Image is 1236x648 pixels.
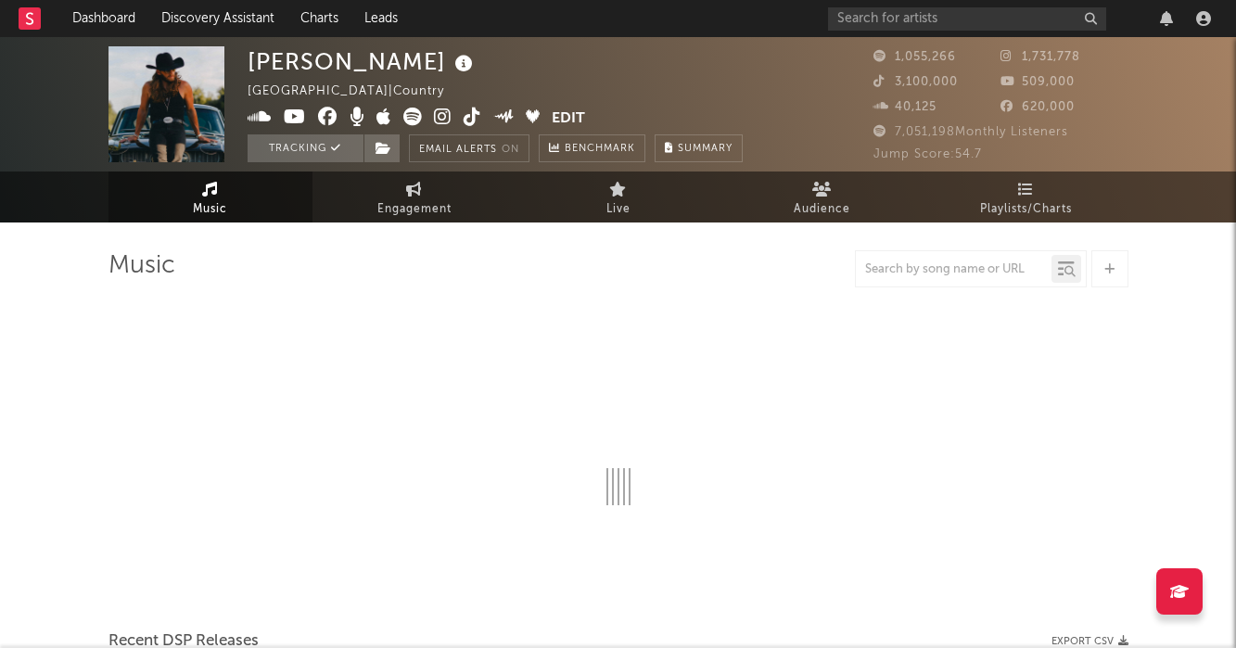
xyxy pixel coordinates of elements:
span: Playlists/Charts [980,198,1072,221]
input: Search for artists [828,7,1106,31]
a: Live [516,172,720,222]
button: Export CSV [1051,636,1128,647]
button: Tracking [248,134,363,162]
span: Engagement [377,198,452,221]
em: On [502,145,519,155]
a: Audience [720,172,924,222]
span: 620,000 [1000,101,1075,113]
span: 509,000 [1000,76,1075,88]
a: Playlists/Charts [924,172,1128,222]
span: Summary [678,144,733,154]
span: 7,051,198 Monthly Listeners [873,126,1068,138]
span: 40,125 [873,101,937,113]
a: Music [108,172,312,222]
span: 1,731,778 [1000,51,1080,63]
span: Music [193,198,227,221]
div: [PERSON_NAME] [248,46,478,77]
a: Engagement [312,172,516,222]
button: Email AlertsOn [409,134,529,162]
input: Search by song name or URL [856,262,1051,277]
span: Live [606,198,631,221]
span: 3,100,000 [873,76,958,88]
span: Benchmark [565,138,635,160]
a: Benchmark [539,134,645,162]
span: Audience [794,198,850,221]
div: [GEOGRAPHIC_DATA] | Country [248,81,465,103]
button: Edit [552,108,585,131]
span: 1,055,266 [873,51,956,63]
span: Jump Score: 54.7 [873,148,982,160]
button: Summary [655,134,743,162]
